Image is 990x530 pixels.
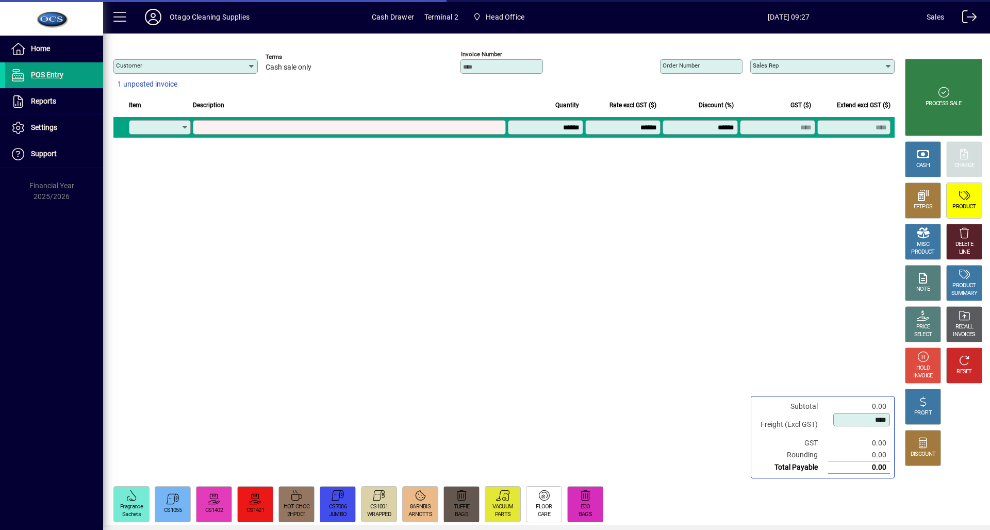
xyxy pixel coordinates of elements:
[31,150,57,158] span: Support
[284,503,309,511] div: HOT CHOC
[492,503,514,511] div: VACUUM
[911,451,935,458] div: DISCOUNT
[790,100,811,111] span: GST ($)
[372,9,414,25] span: Cash Drawer
[287,511,306,519] div: 2HPDC1
[755,461,828,474] td: Total Payable
[329,503,346,511] div: CS7006
[755,412,828,437] td: Freight (Excl GST)
[955,241,973,249] div: DELETE
[5,141,103,167] a: Support
[31,123,57,131] span: Settings
[129,100,141,111] span: Item
[246,507,264,515] div: CS1421
[954,2,977,36] a: Logout
[410,503,431,511] div: 8ARNBIS
[31,44,50,53] span: Home
[137,8,170,26] button: Profile
[914,203,933,211] div: EFTPOS
[916,365,930,372] div: HOLD
[367,511,391,519] div: WRAPPED
[31,97,56,105] span: Reports
[755,437,828,449] td: GST
[329,511,347,519] div: JUMBO
[927,9,944,25] div: Sales
[170,9,250,25] div: Otago Cleaning Supplies
[663,62,700,69] mat-label: Order number
[536,503,552,511] div: FLOOR
[122,511,141,519] div: Sachets
[952,203,976,211] div: PRODUCT
[454,503,470,511] div: TUFFIE
[455,511,468,519] div: BAGS
[959,249,969,256] div: LINE
[113,75,181,94] button: 1 unposted invoice
[917,241,929,249] div: MISC
[755,401,828,412] td: Subtotal
[408,511,432,519] div: ARNOTTS
[911,249,934,256] div: PRODUCT
[916,323,930,331] div: PRICE
[538,511,550,519] div: CARE
[956,368,972,376] div: RESET
[486,9,524,25] span: Head Office
[118,79,177,90] span: 1 unposted invoice
[370,503,388,511] div: CS1001
[5,89,103,114] a: Reports
[120,503,143,511] div: Fragrance
[828,401,890,412] td: 0.00
[5,115,103,141] a: Settings
[916,286,930,293] div: NOTE
[609,100,656,111] span: Rate excl GST ($)
[193,100,224,111] span: Description
[828,449,890,461] td: 0.00
[954,162,975,170] div: CHARGE
[753,62,779,69] mat-label: Sales rep
[951,290,977,297] div: SUMMARY
[266,63,311,72] span: Cash sale only
[828,461,890,474] td: 0.00
[579,511,592,519] div: BAGS
[164,507,181,515] div: CS1055
[469,8,529,26] span: Head Office
[461,51,502,58] mat-label: Invoice number
[828,437,890,449] td: 0.00
[926,100,962,108] div: PROCESS SALE
[955,323,973,331] div: RECALL
[424,9,458,25] span: Terminal 2
[116,62,142,69] mat-label: Customer
[952,282,976,290] div: PRODUCT
[581,503,590,511] div: ECO
[31,71,63,79] span: POS Entry
[555,100,579,111] span: Quantity
[914,331,932,339] div: SELECT
[495,511,511,519] div: PARTS
[916,162,930,170] div: CASH
[5,36,103,62] a: Home
[914,409,932,417] div: PROFIT
[913,372,932,380] div: INVOICE
[953,331,975,339] div: INVOICES
[837,100,890,111] span: Extend excl GST ($)
[266,54,327,60] span: Terms
[699,100,734,111] span: Discount (%)
[205,507,223,515] div: CS1402
[755,449,828,461] td: Rounding
[651,9,927,25] span: [DATE] 09:27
